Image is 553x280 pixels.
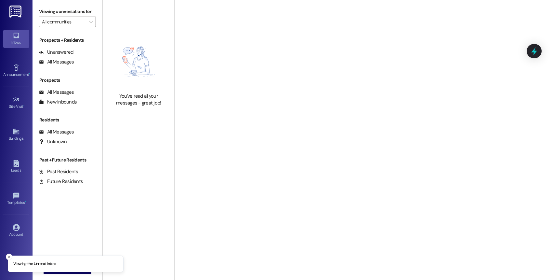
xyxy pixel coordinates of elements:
[39,138,67,145] div: Unknown
[9,6,23,18] img: ResiDesk Logo
[110,34,167,90] img: empty-state
[33,77,102,84] div: Prospects
[6,254,12,260] button: Close toast
[89,19,93,24] i: 
[3,126,29,144] a: Buildings
[33,37,102,44] div: Prospects + Residents
[3,254,29,272] a: Support
[33,157,102,163] div: Past + Future Residents
[3,30,29,48] a: Inbox
[13,261,56,267] p: Viewing the Unread inbox
[39,89,74,96] div: All Messages
[39,59,74,65] div: All Messages
[3,158,29,175] a: Leads
[29,71,30,76] span: •
[39,49,73,56] div: Unanswered
[3,222,29,240] a: Account
[39,129,74,135] div: All Messages
[42,17,86,27] input: All communities
[3,190,29,208] a: Templates •
[23,103,24,108] span: •
[33,117,102,123] div: Residents
[39,7,96,17] label: Viewing conversations for
[110,93,167,107] div: You've read all your messages - great job!
[39,99,77,105] div: New Inbounds
[39,168,78,175] div: Past Residents
[3,94,29,112] a: Site Visit •
[39,178,83,185] div: Future Residents
[25,199,26,204] span: •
